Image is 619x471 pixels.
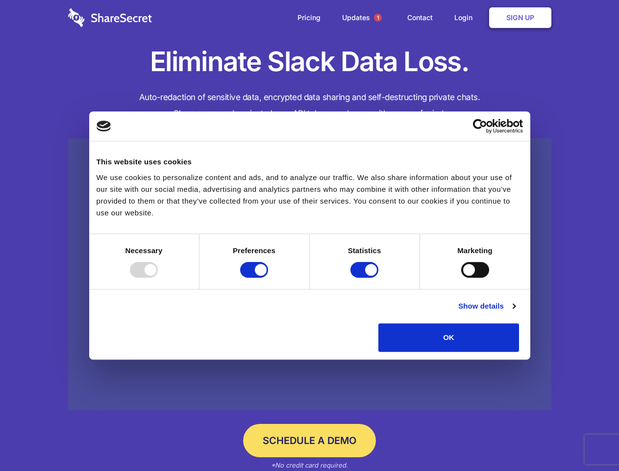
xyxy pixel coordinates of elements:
a: Schedule a Demo [243,424,376,457]
a: Usercentrics Cookiebot - opens in a new window [437,119,523,133]
a: Sign Up [489,7,551,28]
h1: Eliminate Slack Data Loss. [68,44,551,79]
strong: Necessary [125,246,163,255]
div: This website uses cookies [97,156,523,168]
a: Contact [397,2,443,33]
strong: Preferences [233,246,275,255]
a: Show details [458,300,515,312]
a: Pricing [288,2,330,33]
div: We use cookies to personalize content and ads, and to analyze our traffic. We also share informat... [97,172,523,219]
strong: Marketing [457,246,493,255]
img: logo [97,121,111,131]
strong: Statistics [348,246,381,255]
h4: Auto-redaction of sensitive data, encrypted data sharing and self-destructing private chats. Shar... [68,89,551,122]
span: 1 [374,14,382,22]
button: OK [378,323,519,352]
a: Wistia video thumbnail [68,138,551,411]
em: *No credit card required. [271,461,348,469]
img: logo-wordmark-white-trans-d4663122ce5f474addd5e946df7df03e33cb6a1c49d2221995e7729f52c070b2.svg [68,8,152,27]
a: Login [445,2,487,33]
